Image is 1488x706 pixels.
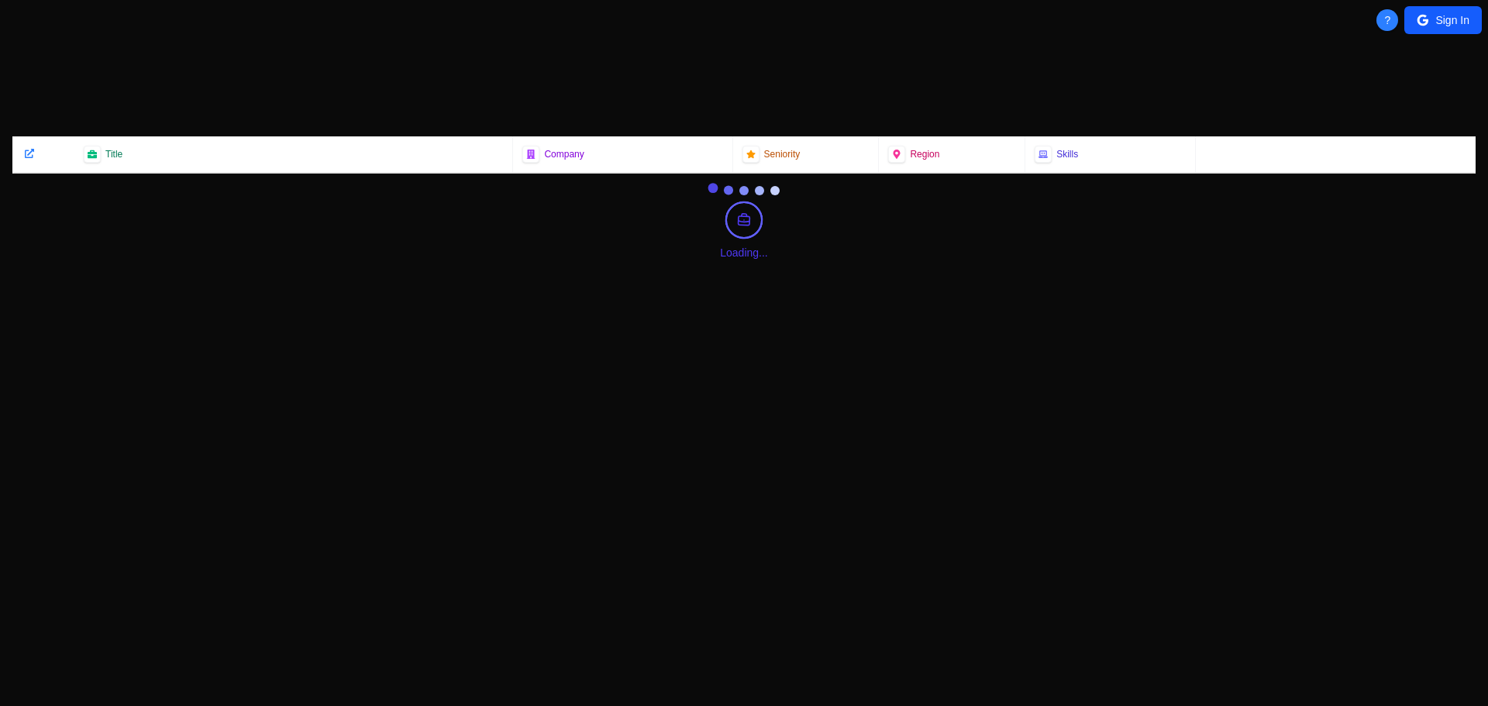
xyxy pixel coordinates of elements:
span: ? [1385,12,1391,28]
span: Seniority [764,148,801,160]
div: Loading... [720,245,768,260]
span: Company [544,148,584,160]
button: About Techjobs [1376,9,1398,31]
span: Skills [1056,148,1078,160]
span: Region [910,148,939,160]
button: Sign In [1404,6,1482,34]
span: Title [105,148,122,160]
